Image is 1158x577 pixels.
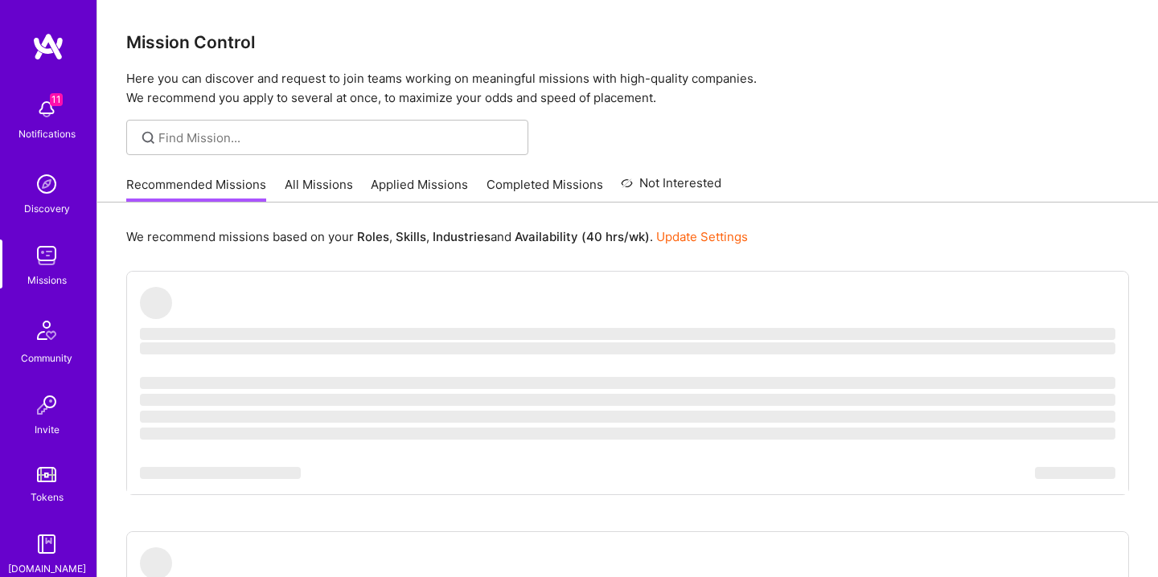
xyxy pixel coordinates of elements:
[285,176,353,203] a: All Missions
[158,129,516,146] input: Find Mission...
[357,229,389,244] b: Roles
[27,311,66,350] img: Community
[126,69,1129,108] p: Here you can discover and request to join teams working on meaningful missions with high-quality ...
[433,229,491,244] b: Industries
[621,174,721,203] a: Not Interested
[31,489,64,505] div: Tokens
[126,228,748,245] p: We recommend missions based on your , , and .
[8,560,86,577] div: [DOMAIN_NAME]
[31,528,63,560] img: guide book
[31,389,63,421] img: Invite
[21,350,72,366] div: Community
[515,229,650,244] b: Availability (40 hrs/wk)
[126,176,266,203] a: Recommended Missions
[37,467,56,482] img: tokens
[126,32,1129,52] h3: Mission Control
[371,176,468,203] a: Applied Missions
[24,200,70,217] div: Discovery
[31,93,63,125] img: bell
[31,168,63,200] img: discovery
[50,93,63,106] span: 11
[35,421,60,438] div: Invite
[31,239,63,272] img: teamwork
[32,32,64,61] img: logo
[656,229,748,244] a: Update Settings
[139,129,158,147] i: icon SearchGrey
[18,125,76,142] div: Notifications
[27,272,67,288] div: Missions
[396,229,426,244] b: Skills
[487,176,603,203] a: Completed Missions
